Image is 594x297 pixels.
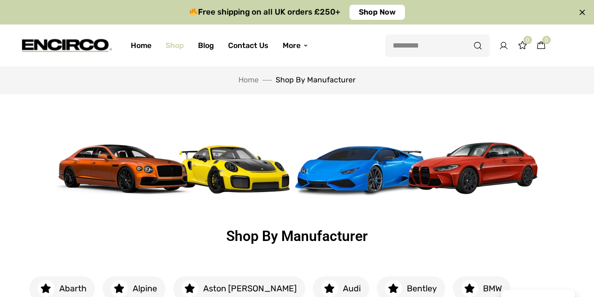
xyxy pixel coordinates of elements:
[191,29,221,62] a: Blog
[359,5,396,20] span: Shop Now
[55,283,87,295] h6: Abarth
[221,29,276,62] a: Contact Us
[466,34,490,57] button: Search
[478,283,502,295] h6: BMW
[128,283,157,295] h6: Alpine
[338,283,361,295] h6: Audi
[158,29,191,62] a: Shop
[518,42,527,51] a: 0
[29,229,565,243] h1: Shop By Manufacturer
[349,5,405,20] a: Shop Now
[238,75,259,84] a: Home
[56,132,538,196] img: 4 super cars in a row for a pre-cut ppf manufacturer page
[276,29,316,62] a: More
[523,36,532,44] span: 0
[189,7,340,18] h2: Free shipping on all UK orders £250+
[124,29,158,62] a: Home
[276,75,356,84] span: Shop By Manufacturer
[198,283,297,295] h6: Aston [PERSON_NAME]
[542,36,551,44] span: 0
[537,37,546,54] a: 0
[19,32,112,59] img: encirco.com -
[402,283,437,295] h6: Bentley
[190,8,198,16] img: 🔥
